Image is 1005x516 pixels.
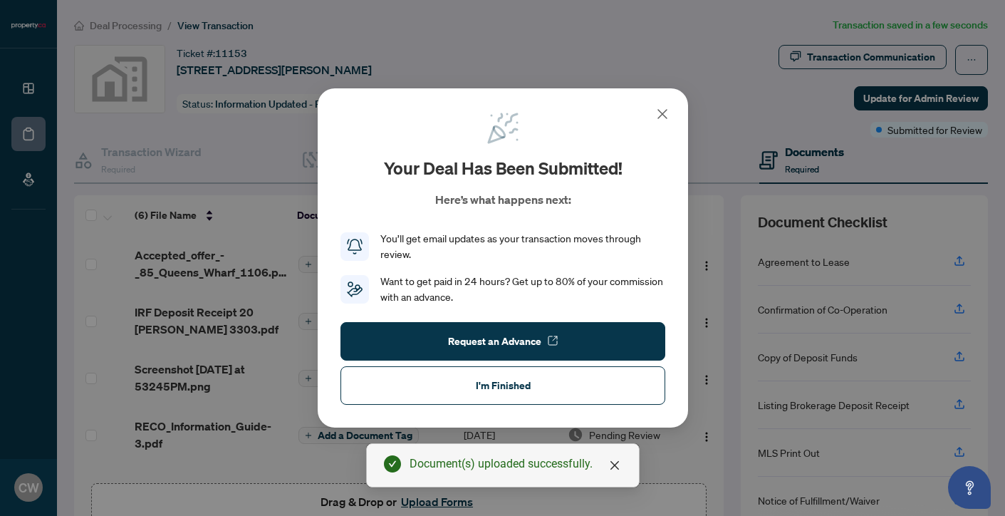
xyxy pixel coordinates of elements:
[434,191,571,208] p: Here’s what happens next:
[607,458,623,473] a: Close
[447,330,541,353] span: Request an Advance
[410,455,622,473] div: Document(s) uploaded successfully.
[380,274,665,305] div: Want to get paid in 24 hours? Get up to 80% of your commission with an advance.
[340,366,665,405] button: I'm Finished
[609,460,620,471] span: close
[475,374,530,397] span: I'm Finished
[384,455,401,473] span: check-circle
[380,231,665,262] div: You’ll get email updates as your transaction moves through review.
[948,466,991,509] button: Open asap
[383,157,622,180] h2: Your deal has been submitted!
[340,322,665,361] button: Request an Advance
